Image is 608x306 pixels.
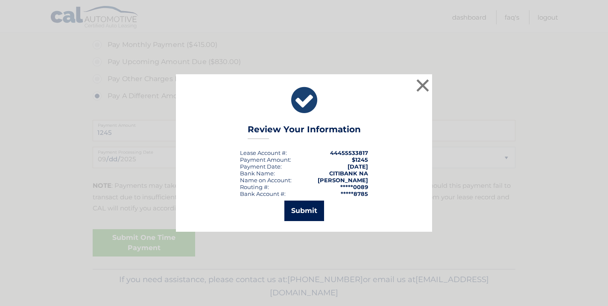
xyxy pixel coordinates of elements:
div: Name on Account: [240,177,292,184]
div: Bank Account #: [240,190,286,197]
div: Bank Name: [240,170,275,177]
span: [DATE] [348,163,368,170]
strong: [PERSON_NAME] [318,177,368,184]
div: : [240,163,282,170]
div: Payment Amount: [240,156,291,163]
strong: CITIBANK NA [329,170,368,177]
div: Routing #: [240,184,269,190]
span: $1245 [352,156,368,163]
div: Lease Account #: [240,149,287,156]
h3: Review Your Information [248,124,361,139]
strong: 44455533817 [330,149,368,156]
button: × [414,77,431,94]
button: Submit [284,201,324,221]
span: Payment Date [240,163,281,170]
